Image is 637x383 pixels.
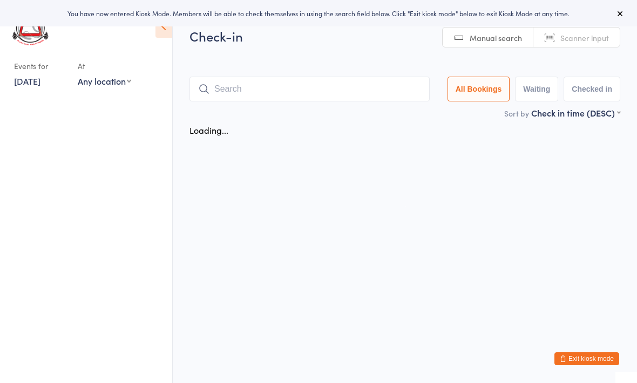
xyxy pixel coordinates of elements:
[564,77,620,101] button: Checked in
[554,352,619,365] button: Exit kiosk mode
[504,108,529,119] label: Sort by
[78,75,131,87] div: Any location
[470,32,522,43] span: Manual search
[78,57,131,75] div: At
[448,77,510,101] button: All Bookings
[189,124,228,136] div: Loading...
[515,77,558,101] button: Waiting
[189,27,620,45] h2: Check-in
[560,32,609,43] span: Scanner input
[189,77,430,101] input: Search
[531,107,620,119] div: Check in time (DESC)
[14,57,67,75] div: Events for
[14,75,40,87] a: [DATE]
[11,8,51,46] img: Art of Eight
[17,9,620,18] div: You have now entered Kiosk Mode. Members will be able to check themselves in using the search fie...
